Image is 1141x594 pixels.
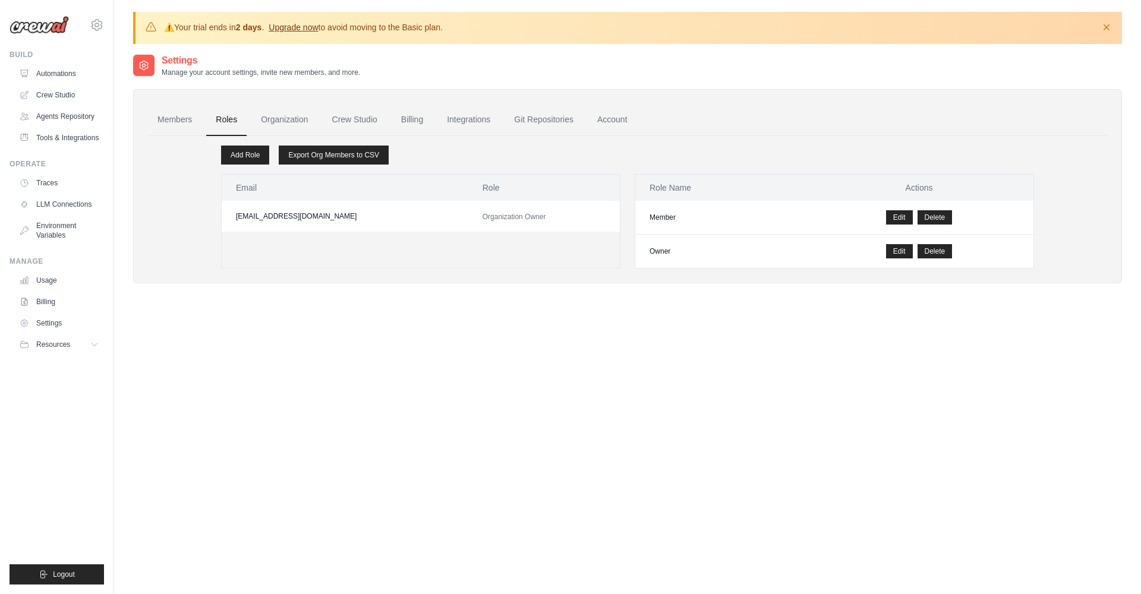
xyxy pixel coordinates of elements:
[14,195,104,214] a: LLM Connections
[10,159,104,169] div: Operate
[222,201,468,232] td: [EMAIL_ADDRESS][DOMAIN_NAME]
[10,50,104,59] div: Build
[162,53,360,68] h2: Settings
[10,257,104,266] div: Manage
[635,235,805,268] td: Owner
[918,210,953,225] button: Delete
[918,244,953,258] button: Delete
[164,21,443,33] p: Your trial ends in . to avoid moving to the Basic plan.
[588,104,637,136] a: Account
[251,104,317,136] a: Organization
[162,68,360,77] p: Manage your account settings, invite new members, and more.
[392,104,433,136] a: Billing
[36,340,70,349] span: Resources
[437,104,500,136] a: Integrations
[14,335,104,354] button: Resources
[635,175,805,201] th: Role Name
[14,292,104,311] a: Billing
[279,146,389,165] a: Export Org Members to CSV
[505,104,583,136] a: Git Repositories
[14,271,104,290] a: Usage
[14,107,104,126] a: Agents Repository
[10,16,69,34] img: Logo
[206,104,247,136] a: Roles
[323,104,387,136] a: Crew Studio
[221,146,269,165] a: Add Role
[14,128,104,147] a: Tools & Integrations
[164,23,174,32] strong: ⚠️
[483,213,546,221] span: Organization Owner
[222,175,468,201] th: Email
[14,64,104,83] a: Automations
[10,564,104,584] button: Logout
[14,216,104,245] a: Environment Variables
[269,23,318,32] a: Upgrade now
[53,570,75,579] span: Logout
[886,244,913,258] a: Edit
[14,86,104,105] a: Crew Studio
[14,173,104,192] a: Traces
[236,23,262,32] strong: 2 days
[886,210,913,225] a: Edit
[635,201,805,235] td: Member
[468,175,620,201] th: Role
[14,314,104,333] a: Settings
[148,104,201,136] a: Members
[805,175,1033,201] th: Actions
